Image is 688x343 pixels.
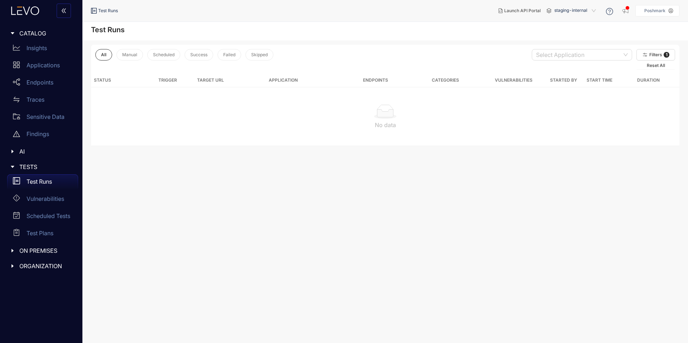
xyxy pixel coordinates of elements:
p: Scheduled Tests [27,213,70,219]
button: double-left [57,4,71,18]
p: Sensitive Data [27,113,64,120]
th: Vulnerabilities [481,73,546,87]
span: All [101,52,106,57]
div: ORGANIZATION [4,259,78,274]
p: Traces [27,96,44,103]
div: AI [4,144,78,159]
span: Manual [122,52,137,57]
button: All [95,49,112,61]
span: caret-right [10,264,15,269]
th: Categories [409,73,481,87]
a: Insights [7,41,78,58]
span: Reset All [647,63,665,68]
button: Success [185,49,213,61]
a: Sensitive Data [7,110,78,127]
button: Failed [218,49,241,61]
span: CATALOG [19,30,72,37]
th: Application [266,73,342,87]
th: Start Time [582,73,617,87]
span: Launch API Portal [504,8,541,13]
p: Poshmark [644,8,665,13]
a: Test Plans [7,226,78,243]
th: Started By [546,73,582,87]
span: swap [13,96,20,103]
p: Applications [27,62,60,68]
th: Target URL [194,73,266,87]
span: Filters [649,52,662,57]
p: Test Runs [27,178,52,185]
span: warning [13,130,20,137]
button: Launch API Portal [493,5,546,16]
th: Duration [617,73,679,87]
span: TESTS [19,164,72,170]
span: double-left [61,8,67,14]
a: Test Runs [7,174,78,192]
span: caret-right [10,149,15,154]
h4: Test Runs [91,25,125,34]
span: 1 [664,52,669,58]
span: Scheduled [153,52,175,57]
span: staging-internal [554,5,597,16]
span: ORGANIZATION [19,263,72,269]
a: Findings [7,127,78,144]
span: Skipped [251,52,268,57]
a: Endpoints [7,75,78,92]
div: TESTS [4,159,78,174]
th: Status [91,73,141,87]
span: ON PREMISES [19,247,72,254]
span: caret-right [10,164,15,169]
p: Insights [27,45,47,51]
div: No data [97,122,674,128]
button: Filters1 [636,49,675,61]
a: Applications [7,58,78,75]
a: Traces [7,92,78,110]
button: Reset All [636,62,675,69]
th: Endpoints [342,73,409,87]
a: Vulnerabilities [7,192,78,209]
button: Skipped [245,49,273,61]
span: Test Runs [98,8,118,13]
span: caret-right [10,248,15,253]
th: Trigger [141,73,195,87]
button: Scheduled [147,49,180,61]
div: ON PREMISES [4,243,78,258]
p: Vulnerabilities [27,195,64,202]
p: Test Plans [27,230,53,236]
a: Scheduled Tests [7,209,78,226]
span: Failed [223,52,235,57]
div: CATALOG [4,26,78,41]
button: Manual [116,49,143,61]
span: AI [19,148,72,155]
p: Endpoints [27,79,53,86]
span: Success [190,52,207,57]
span: caret-right [10,31,15,36]
p: Findings [27,131,49,137]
